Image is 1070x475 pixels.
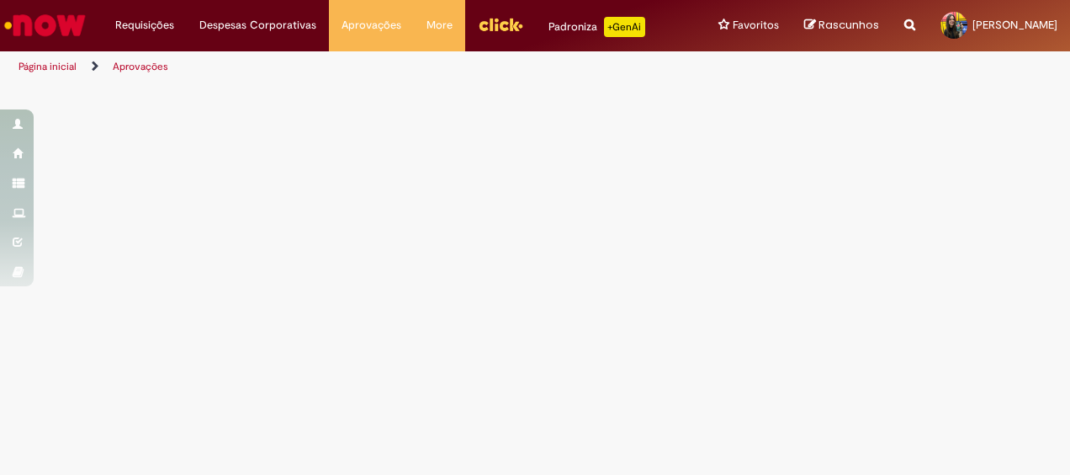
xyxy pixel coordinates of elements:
p: +GenAi [604,17,645,37]
img: click_logo_yellow_360x200.png [478,12,523,37]
span: Favoritos [733,17,779,34]
div: Padroniza [548,17,645,37]
img: ServiceNow [2,8,88,42]
span: Despesas Corporativas [199,17,316,34]
a: Aprovações [113,60,168,73]
span: Aprovações [342,17,401,34]
span: More [426,17,453,34]
a: Página inicial [19,60,77,73]
a: Rascunhos [804,18,879,34]
ul: Trilhas de página [13,51,701,83]
span: Rascunhos [818,17,879,33]
span: [PERSON_NAME] [972,18,1057,32]
span: Requisições [115,17,174,34]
